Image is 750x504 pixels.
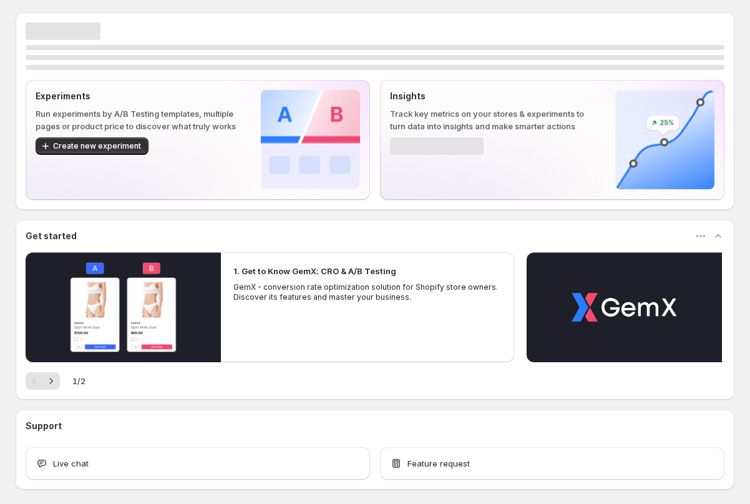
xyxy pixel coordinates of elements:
nav: Pagination [26,372,60,390]
button: Create new experiment [36,137,149,155]
button: Play video [527,252,722,362]
button: Next [42,372,60,390]
button: Play video [26,252,221,362]
h3: Support [26,420,62,432]
img: Insights [615,90,714,189]
p: Run experiments by A/B Testing templates, multiple pages or product price to discover what truly ... [36,107,241,132]
p: Track key metrics on your stores & experiments to turn data into insights and make smarter actions [390,107,595,132]
span: Feature request [407,457,470,470]
h3: Get started [26,230,77,242]
img: Experiments [261,90,360,189]
span: Create new experiment [53,141,141,151]
span: Live chat [53,457,89,470]
p: Insights [390,90,595,102]
span: 1 / 2 [72,375,85,387]
p: GemX - conversion rate optimization solution for Shopify store owners. Discover its features and ... [233,282,502,302]
p: Experiments [36,90,241,102]
h2: 1. Get to Know GemX: CRO & A/B Testing [233,265,396,277]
